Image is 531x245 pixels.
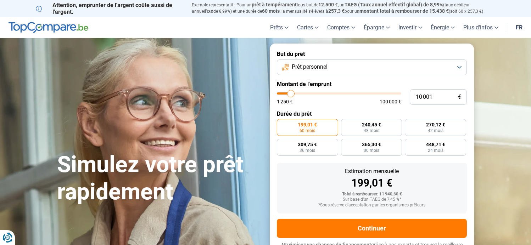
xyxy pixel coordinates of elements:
[362,142,381,147] span: 365,30 €
[262,8,280,14] span: 60 mois
[298,122,317,127] span: 199,01 €
[364,129,379,133] span: 48 mois
[277,99,293,104] span: 1 250 €
[277,59,467,75] button: Prêt personnel
[277,219,467,238] button: Continuer
[277,51,467,57] label: But du prêt
[283,192,461,197] div: Total à rembourser: 11 940,60 €
[9,22,88,33] img: TopCompare
[426,17,459,38] a: Énergie
[277,81,467,87] label: Montant de l'emprunt
[205,8,213,14] span: fixe
[459,17,503,38] a: Plus d'infos
[292,63,328,71] span: Prêt personnel
[283,178,461,188] div: 199,01 €
[359,17,394,38] a: Épargne
[362,122,381,127] span: 240,45 €
[380,99,401,104] span: 100 000 €
[57,151,261,206] h1: Simulez votre prêt rapidement
[323,17,359,38] a: Comptes
[283,169,461,174] div: Estimation mensuelle
[36,2,183,15] p: Attention, emprunter de l'argent coûte aussi de l'argent.
[426,122,445,127] span: 270,12 €
[298,142,317,147] span: 309,75 €
[359,8,449,14] span: montant total à rembourser de 15.438 €
[428,129,443,133] span: 42 mois
[512,17,527,38] a: fr
[300,129,315,133] span: 60 mois
[364,148,379,153] span: 30 mois
[318,2,338,7] span: 12.500 €
[458,94,461,100] span: €
[428,148,443,153] span: 24 mois
[277,110,467,117] label: Durée du prêt
[192,2,495,15] p: Exemple représentatif : Pour un tous but de , un (taux débiteur annuel de 8,99%) et une durée de ...
[328,8,345,14] span: 257,3 €
[283,203,461,208] div: *Sous réserve d'acceptation par les organismes prêteurs
[345,2,443,7] span: TAEG (Taux annuel effectif global) de 8,99%
[293,17,323,38] a: Cartes
[283,197,461,202] div: Sur base d'un TAEG de 7,45 %*
[300,148,315,153] span: 36 mois
[252,2,297,7] span: prêt à tempérament
[394,17,426,38] a: Investir
[426,142,445,147] span: 448,71 €
[266,17,293,38] a: Prêts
